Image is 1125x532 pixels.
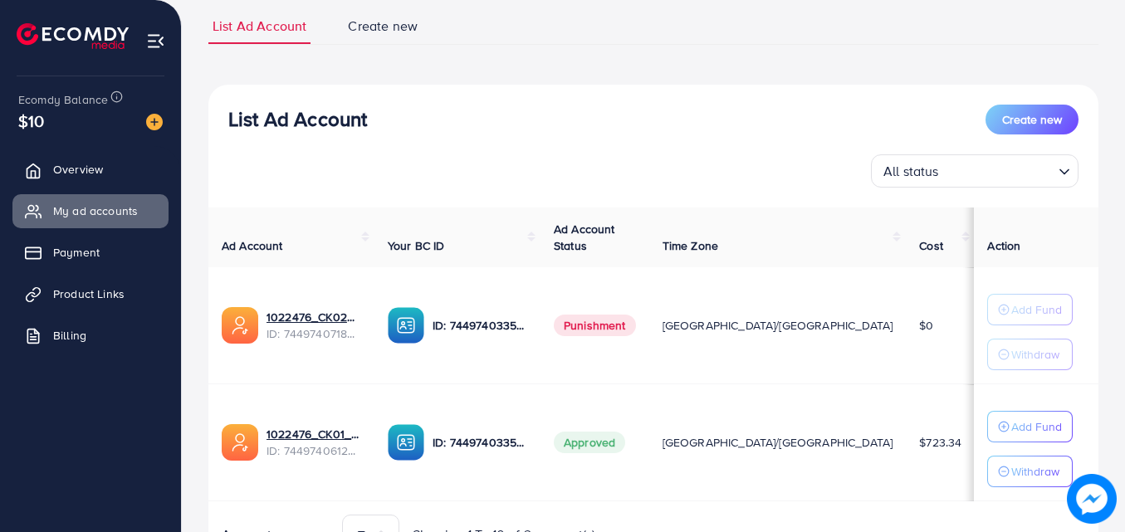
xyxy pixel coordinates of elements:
span: Ad Account Status [554,221,615,254]
img: image [1067,474,1117,524]
button: Withdraw [987,456,1073,487]
a: 1022476_CK01_1734527903320 [267,426,361,442]
div: <span class='underline'>1022476_CK02_1734527935209</span></br>7449740718454915089 [267,309,361,343]
a: Overview [12,153,169,186]
span: Create new [1002,111,1062,128]
span: $10 [18,109,44,133]
span: All status [880,159,942,183]
button: Withdraw [987,339,1073,370]
span: Billing [53,327,86,344]
p: ID: 7449740335716761616 [433,315,527,335]
span: Cost [919,237,943,254]
button: Create new [986,105,1079,134]
span: [GEOGRAPHIC_DATA]/[GEOGRAPHIC_DATA] [663,434,893,451]
span: Time Zone [663,237,718,254]
a: Billing [12,319,169,352]
span: ID: 7449740612842192912 [267,442,361,459]
span: Punishment [554,315,636,336]
span: ID: 7449740718454915089 [267,325,361,342]
span: My ad accounts [53,203,138,219]
span: Create new [348,17,418,36]
p: Add Fund [1011,300,1062,320]
img: logo [17,23,129,49]
span: Overview [53,161,103,178]
img: image [146,114,163,130]
span: $723.34 [919,434,961,451]
img: ic-ads-acc.e4c84228.svg [222,307,258,344]
button: Add Fund [987,294,1073,325]
p: Add Fund [1011,417,1062,437]
img: menu [146,32,165,51]
a: 1022476_CK02_1734527935209 [267,309,361,325]
span: Payment [53,244,100,261]
span: $0 [919,317,933,334]
span: Ad Account [222,237,283,254]
a: Payment [12,236,169,269]
span: List Ad Account [213,17,306,36]
span: Approved [554,432,625,453]
span: Action [987,237,1020,254]
span: Ecomdy Balance [18,91,108,108]
img: ic-ba-acc.ded83a64.svg [388,307,424,344]
button: Add Fund [987,411,1073,442]
img: ic-ba-acc.ded83a64.svg [388,424,424,461]
span: [GEOGRAPHIC_DATA]/[GEOGRAPHIC_DATA] [663,317,893,334]
p: Withdraw [1011,461,1059,481]
h3: List Ad Account [228,107,367,131]
a: My ad accounts [12,194,169,227]
span: Your BC ID [388,237,445,254]
p: Withdraw [1011,344,1059,364]
img: ic-ads-acc.e4c84228.svg [222,424,258,461]
div: <span class='underline'>1022476_CK01_1734527903320</span></br>7449740612842192912 [267,426,361,460]
div: Search for option [871,154,1079,188]
input: Search for option [944,156,1052,183]
p: ID: 7449740335716761616 [433,432,527,452]
a: Product Links [12,277,169,310]
span: Product Links [53,286,125,302]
